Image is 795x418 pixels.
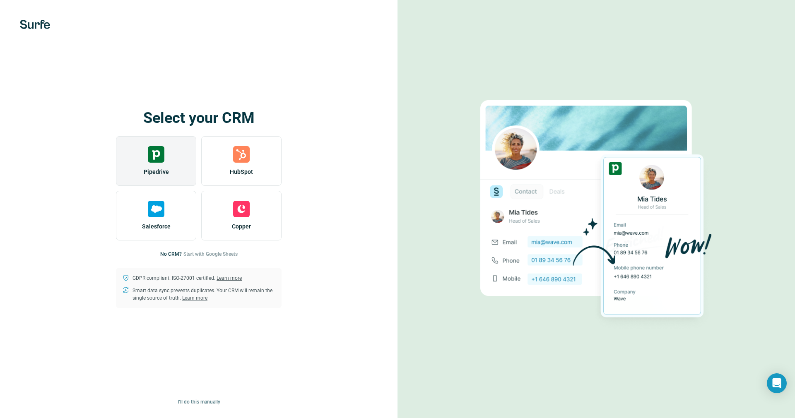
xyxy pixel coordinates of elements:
span: I’ll do this manually [178,398,220,406]
p: No CRM? [160,250,182,258]
span: Copper [232,222,251,231]
h1: Select your CRM [116,110,282,126]
span: Pipedrive [144,168,169,176]
p: Smart data sync prevents duplicates. Your CRM will remain the single source of truth. [132,287,275,302]
span: HubSpot [230,168,253,176]
button: Start with Google Sheets [183,250,238,258]
img: pipedrive's logo [148,146,164,163]
img: hubspot's logo [233,146,250,163]
img: Surfe's logo [20,20,50,29]
img: salesforce's logo [148,201,164,217]
a: Learn more [217,275,242,281]
a: Learn more [182,295,207,301]
p: GDPR compliant. ISO-27001 certified. [132,274,242,282]
button: I’ll do this manually [172,396,226,408]
span: Salesforce [142,222,171,231]
img: PIPEDRIVE image [480,86,712,332]
div: Open Intercom Messenger [767,373,787,393]
img: copper's logo [233,201,250,217]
